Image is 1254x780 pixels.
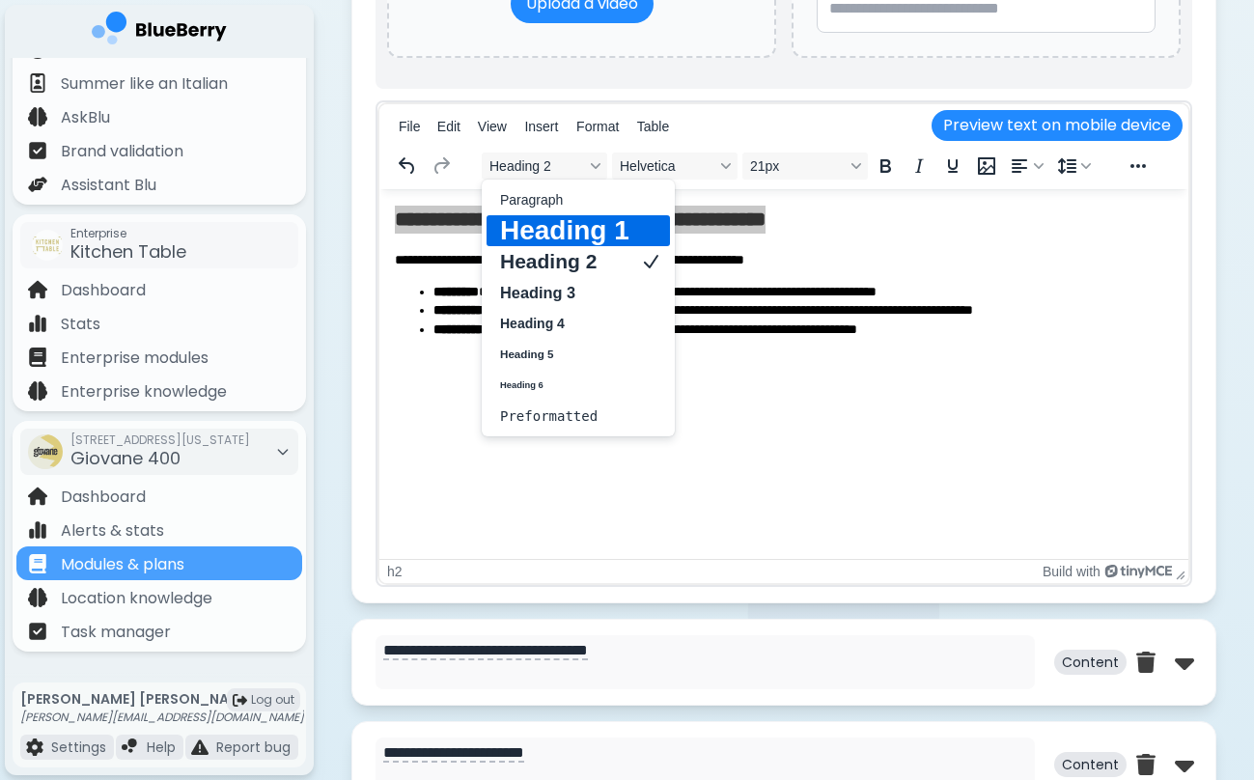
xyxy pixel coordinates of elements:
[869,153,902,180] button: Bold
[28,487,47,506] img: file icon
[191,738,209,756] img: file icon
[482,153,607,180] button: Block Heading 2
[1136,652,1156,674] img: trash can
[620,158,714,174] span: Helvetica
[28,588,47,607] img: file icon
[28,280,47,299] img: file icon
[216,738,291,756] p: Report bug
[1054,650,1127,675] p: Content
[487,370,670,401] div: Heading 6
[28,348,47,367] img: file icon
[637,119,669,134] span: Table
[391,153,424,180] button: Undo
[379,189,1188,559] iframe: Rich Text Area
[576,119,619,134] span: Format
[70,239,186,264] span: Kitchen Table
[28,175,47,194] img: file icon
[61,106,110,129] p: AskBlu
[1051,153,1098,180] button: Line height
[932,110,1183,141] button: Preview text on mobile device
[1122,153,1155,180] button: Reveal or hide additional toolbar items
[742,153,868,180] button: Font size 21px
[28,40,47,59] img: file icon
[61,72,228,96] p: Summer like an Italian
[487,401,670,432] div: Preformatted
[478,119,507,134] span: View
[61,380,227,404] p: Enterprise knowledge
[498,312,631,335] h4: Heading 4
[1136,754,1156,776] img: trash can
[61,486,146,509] p: Dashboard
[498,219,631,242] h1: Heading 1
[498,404,631,428] pre: Preformatted
[28,381,47,401] img: file icon
[970,153,1003,180] button: Insert/edit image
[387,564,403,579] div: h2
[612,153,738,180] button: Font Helvetica
[28,520,47,540] img: file icon
[51,738,106,756] p: Settings
[20,710,304,725] p: [PERSON_NAME][EMAIL_ADDRESS][DOMAIN_NAME]
[147,738,176,756] p: Help
[487,277,670,308] div: Heading 3
[28,107,47,126] img: file icon
[61,140,183,163] p: Brand validation
[498,374,631,397] h6: Heading 6
[61,519,164,543] p: Alerts & stats
[750,158,845,174] span: 21px
[61,174,156,197] p: Assistant Blu
[32,230,63,261] img: company thumbnail
[61,347,209,370] p: Enterprise modules
[903,153,935,180] button: Italic
[498,281,631,304] h3: Heading 3
[92,12,227,51] img: company logo
[487,246,670,277] div: Heading 2
[28,434,63,469] img: company thumbnail
[399,119,421,134] span: File
[1054,752,1127,777] p: Content
[233,693,247,708] img: logout
[61,621,171,644] p: Task manager
[28,73,47,93] img: file icon
[487,215,670,246] div: Heading 1
[524,119,558,134] span: Insert
[498,343,631,366] h5: Heading 5
[61,553,184,576] p: Modules & plans
[70,226,186,241] span: Enterprise
[1004,153,1050,180] button: Alignment left
[425,153,458,180] button: Redo
[487,184,670,215] div: Paragraph
[498,250,631,273] h2: Heading 2
[61,587,212,610] p: Location knowledge
[489,158,584,174] span: Heading 2
[936,153,969,180] button: Underline
[487,339,670,370] div: Heading 5
[1176,563,1185,580] div: Press the Up and Down arrow keys to resize the editor.
[498,188,631,211] p: Paragraph
[28,141,47,160] img: file icon
[61,279,146,302] p: Dashboard
[1175,647,1194,678] img: down chevron
[28,622,47,641] img: file icon
[28,314,47,333] img: file icon
[70,432,250,448] span: [STREET_ADDRESS][US_STATE]
[70,446,181,470] span: Giovane 400
[1175,749,1194,780] img: down chevron
[1043,564,1172,579] a: Build with TinyMCE
[251,692,294,708] span: Log out
[61,313,100,336] p: Stats
[26,738,43,756] img: file icon
[122,738,139,756] img: file icon
[28,554,47,573] img: file icon
[487,308,670,339] div: Heading 4
[20,690,304,708] p: [PERSON_NAME] [PERSON_NAME]
[437,119,460,134] span: Edit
